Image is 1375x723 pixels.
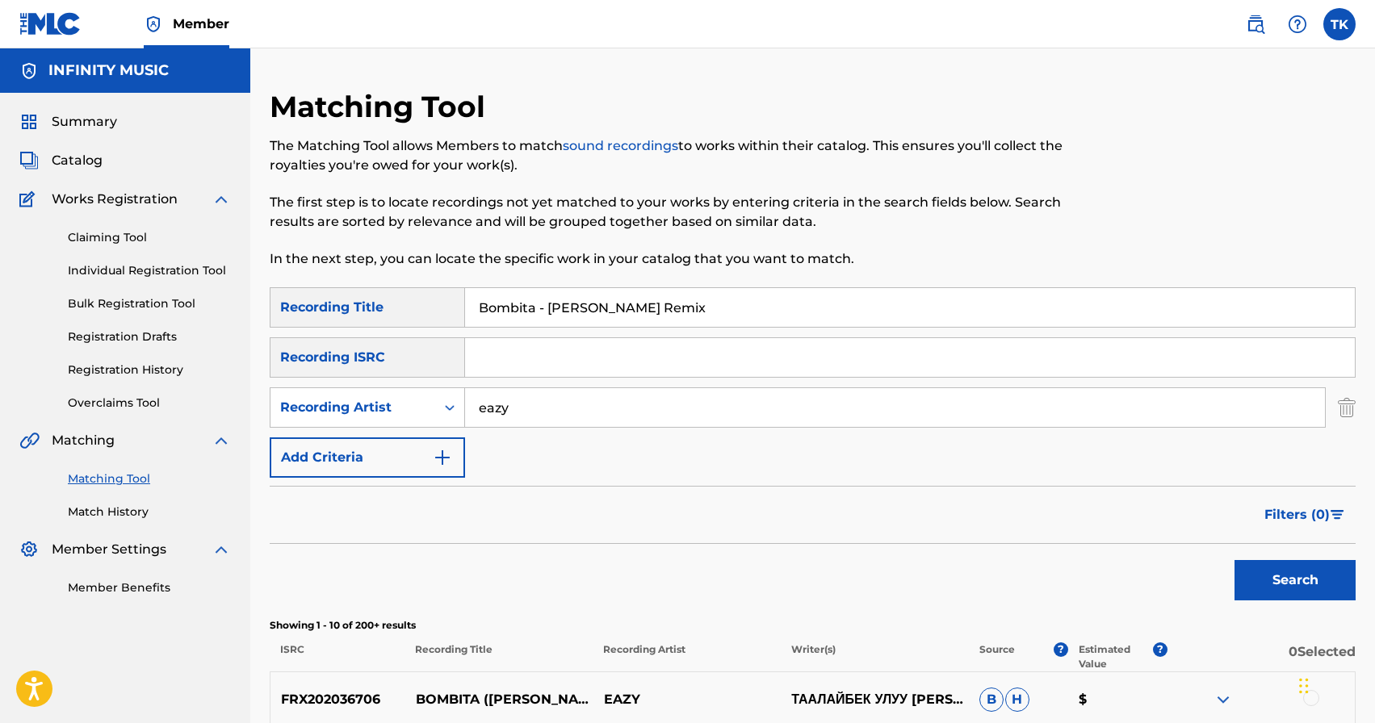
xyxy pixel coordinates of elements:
a: Matching Tool [68,470,231,487]
span: Catalog [52,151,103,170]
button: Search [1235,560,1356,600]
img: search [1246,15,1265,34]
a: Overclaims Tool [68,395,231,412]
a: sound recordings [563,138,678,153]
a: Member Benefits [68,579,231,596]
span: Summary [52,112,117,132]
img: Works Registration [19,190,40,209]
div: Виджет чата [1294,646,1375,723]
a: Match History [68,504,231,520]
button: Add Criteria [270,437,465,478]
img: expand [212,190,231,209]
img: Accounts [19,61,39,81]
p: In the next step, you can locate the specific work in your catalog that you want to match. [270,249,1106,269]
span: Works Registration [52,190,178,209]
img: Matching [19,431,40,450]
p: Showing 1 - 10 of 200+ results [270,618,1356,633]
img: expand [212,431,231,450]
div: Recording Artist [280,398,425,417]
p: The first step is to locate recordings not yet matched to your works by entering criteria in the ... [270,193,1106,232]
p: ТААЛАЙБЕК УЛУУ [PERSON_NAME] [781,690,969,709]
img: expand [1214,690,1233,709]
span: Matching [52,431,115,450]
span: Member Settings [52,540,166,559]
img: 9d2ae6d4665cec9f34b9.svg [433,448,452,467]
img: expand [212,540,231,559]
div: Перетащить [1299,662,1309,710]
span: ? [1153,642,1167,657]
p: Recording Artist [593,642,781,671]
span: H [1005,687,1029,712]
div: User Menu [1323,8,1356,40]
p: Source [979,642,1015,671]
p: EAZY [593,690,781,709]
img: Summary [19,112,39,132]
img: Member Settings [19,540,39,559]
button: Filters (0) [1255,495,1356,535]
iframe: Resource Center [1330,474,1375,604]
img: Top Rightsholder [144,15,163,34]
p: Recording Title [405,642,593,671]
a: Individual Registration Tool [68,262,231,279]
p: BOMBITA ([PERSON_NAME] REMIX) ([PERSON_NAME] REMIX) [405,690,593,709]
img: Catalog [19,151,39,170]
p: $ [1067,690,1167,709]
img: help [1288,15,1307,34]
a: CatalogCatalog [19,151,103,170]
span: Filters ( 0 ) [1264,505,1330,524]
a: Registration History [68,361,231,378]
a: Public Search [1239,8,1272,40]
a: Registration Drafts [68,328,231,345]
p: The Matching Tool allows Members to match to works within their catalog. This ensures you'll coll... [270,136,1106,175]
img: Delete Criterion [1338,387,1356,428]
p: Writer(s) [781,642,969,671]
div: Help [1281,8,1314,40]
h5: INFINITY MUSIC [48,61,169,80]
p: ISRC [270,642,405,671]
h2: Matching Tool [270,89,493,125]
span: B [979,687,1004,712]
a: SummarySummary [19,112,117,132]
span: Member [173,15,229,33]
a: Claiming Tool [68,229,231,246]
p: 0 Selected [1167,642,1356,671]
a: Bulk Registration Tool [68,295,231,312]
span: ? [1054,642,1068,657]
img: MLC Logo [19,12,82,36]
p: FRX202036706 [270,690,405,709]
form: Search Form [270,287,1356,608]
iframe: Chat Widget [1294,646,1375,723]
p: Estimated Value [1079,642,1153,671]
